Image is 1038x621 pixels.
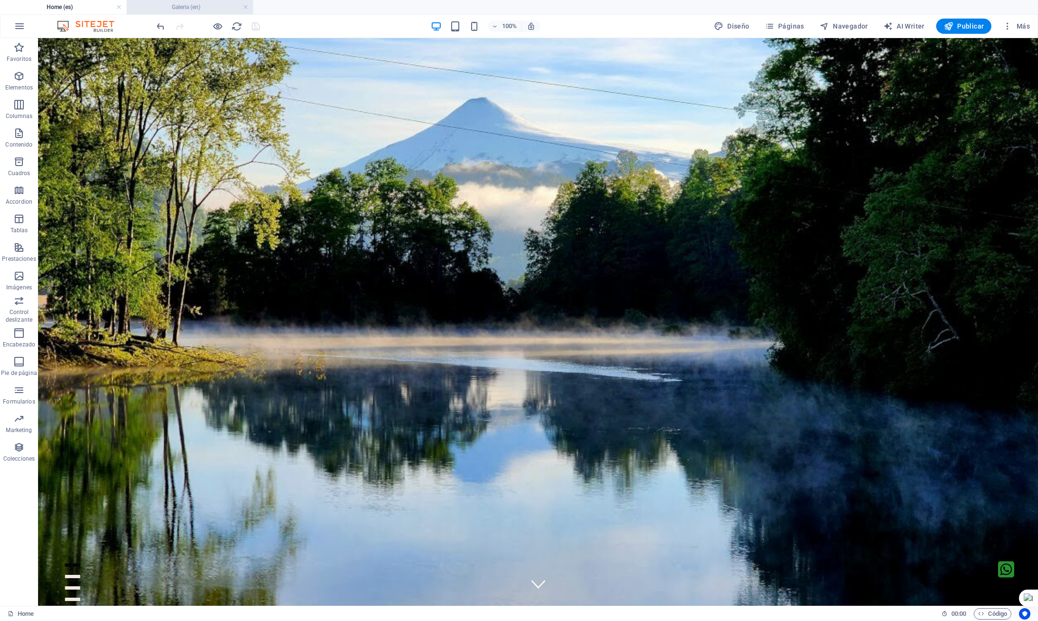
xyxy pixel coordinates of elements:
button: Diseño [710,19,753,34]
p: Tablas [10,227,28,234]
button: Código [974,608,1011,620]
span: : [958,610,959,617]
span: 00 00 [951,608,966,620]
p: Imágenes [6,284,32,291]
button: 100% [488,20,522,32]
span: Código [978,608,1007,620]
h6: 100% [502,20,517,32]
h4: Galeria (en) [127,2,253,12]
button: undo [155,20,166,32]
i: Al redimensionar, ajustar el nivel de zoom automáticamente para ajustarse al dispositivo elegido. [527,22,535,30]
i: Deshacer: Cambiar texto (Ctrl+Z) [155,21,166,32]
p: Contenido [5,141,32,148]
div: Diseño (Ctrl+Alt+Y) [710,19,753,34]
button: 2 [27,537,42,540]
p: Prestaciones [2,255,36,263]
span: Páginas [765,21,804,31]
h6: Tiempo de la sesión [941,608,967,620]
button: 4 [27,560,42,563]
button: Publicar [936,19,992,34]
span: Publicar [944,21,984,31]
button: Páginas [761,19,808,34]
span: Diseño [714,21,750,31]
button: AI Writer [880,19,929,34]
p: Colecciones [3,455,35,463]
img: Editor Logo [55,20,126,32]
span: Más [1003,21,1030,31]
span: Navegador [820,21,868,31]
i: Volver a cargar página [231,21,242,32]
button: Más [999,19,1034,34]
span: AI Writer [883,21,925,31]
button: Usercentrics [1019,608,1030,620]
p: Cuadros [8,169,30,177]
p: Elementos [5,84,33,91]
p: Marketing [6,426,32,434]
button: Navegador [816,19,872,34]
p: Encabezado [3,341,35,348]
a: Haz clic para cancelar la selección y doble clic para abrir páginas [8,608,34,620]
p: Accordion [6,198,32,206]
p: Columnas [6,112,33,120]
p: Favoritos [7,55,31,63]
button: 3 [27,548,42,552]
button: 1 [27,525,42,529]
p: Formularios [3,398,35,405]
button: reload [231,20,242,32]
p: Pie de página [1,369,37,377]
